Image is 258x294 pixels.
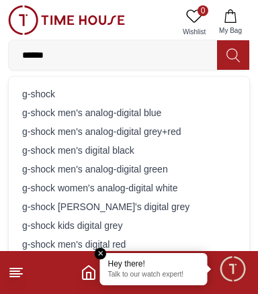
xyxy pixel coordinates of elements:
[17,197,241,216] div: g-shock [PERSON_NAME]'s digital grey
[17,160,241,179] div: g-shock men's analog-digital green
[218,254,248,284] div: Chat Widget
[8,5,125,35] img: ...
[177,27,211,37] span: Wishlist
[17,216,241,235] div: g-shock kids digital grey
[108,271,200,280] p: Talk to our watch expert!
[95,248,107,260] em: Close tooltip
[108,258,200,269] div: Hey there!
[211,5,250,40] button: My Bag
[198,5,208,16] span: 0
[17,141,241,160] div: g-shock men's digital black
[17,85,241,103] div: g-shock
[17,235,241,254] div: g-shock men's digital red
[177,5,211,40] a: 0Wishlist
[17,103,241,122] div: g-shock men's analog-digital blue
[17,179,241,197] div: g-shock women's analog-digital white
[81,264,97,281] a: Home
[17,122,241,141] div: g-shock men's analog-digital grey+red
[214,26,247,36] span: My Bag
